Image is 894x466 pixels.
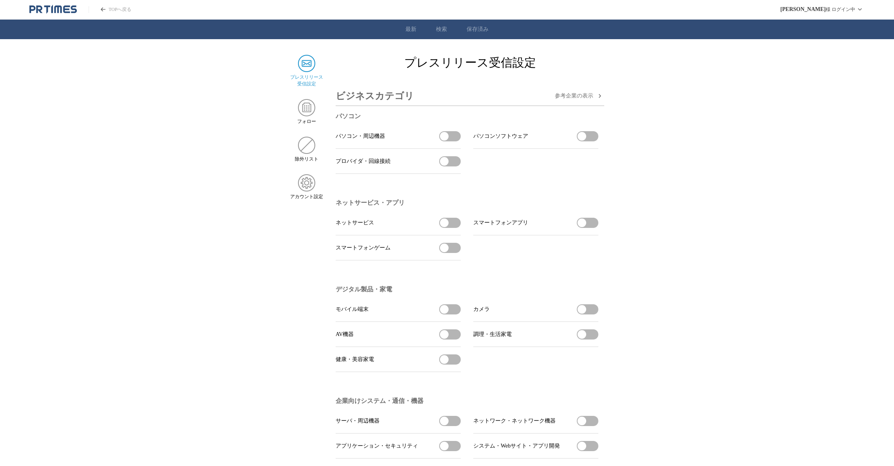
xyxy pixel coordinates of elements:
[555,91,604,101] button: 参考企業の表示
[290,193,323,200] span: アカウント設定
[290,137,323,163] a: 除外リスト除外リスト
[298,137,315,154] img: 除外リスト
[298,99,315,116] img: フォロー
[473,133,528,140] span: パソコンソフトウェア
[89,6,131,13] a: PR TIMESのトップページはこちら
[555,92,593,99] span: 参考企業の 表示
[298,174,315,191] img: アカウント設定
[473,417,556,424] span: ネットワーク・ネットワーク機器
[336,133,385,140] span: パソコン・周辺機器
[336,87,414,105] h3: ビジネスカテゴリ
[336,199,598,207] h3: ネットサービス・アプリ
[473,443,560,450] span: システム・Webサイト・アプリ開発
[290,99,323,125] a: フォローフォロー
[297,118,316,125] span: フォロー
[336,356,374,363] span: 健康・美容家電
[336,306,369,313] span: モバイル端末
[29,5,77,14] a: PR TIMESのトップページはこちら
[336,443,418,450] span: アプリケーション・セキュリティ
[290,55,323,87] a: プレスリリース 受信設定プレスリリース 受信設定
[298,55,315,72] img: プレスリリース 受信設定
[336,331,354,338] span: AV機器
[290,74,323,87] span: プレスリリース 受信設定
[336,55,604,71] h2: プレスリリース受信設定
[336,158,391,165] span: プロバイダ・回線接続
[336,112,598,121] h3: パソコン
[290,174,323,200] a: アカウント設定アカウント設定
[336,417,380,424] span: サーバ・周辺機器
[336,244,391,251] span: スマートフォンゲーム
[473,219,528,226] span: スマートフォンアプリ
[473,306,490,313] span: カメラ
[295,156,318,163] span: 除外リスト
[336,397,598,405] h3: 企業向けシステム・通信・機器
[473,331,512,338] span: 調理・生活家電
[336,285,598,294] h3: デジタル製品・家電
[336,219,374,226] span: ネットサービス
[780,6,826,13] span: [PERSON_NAME]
